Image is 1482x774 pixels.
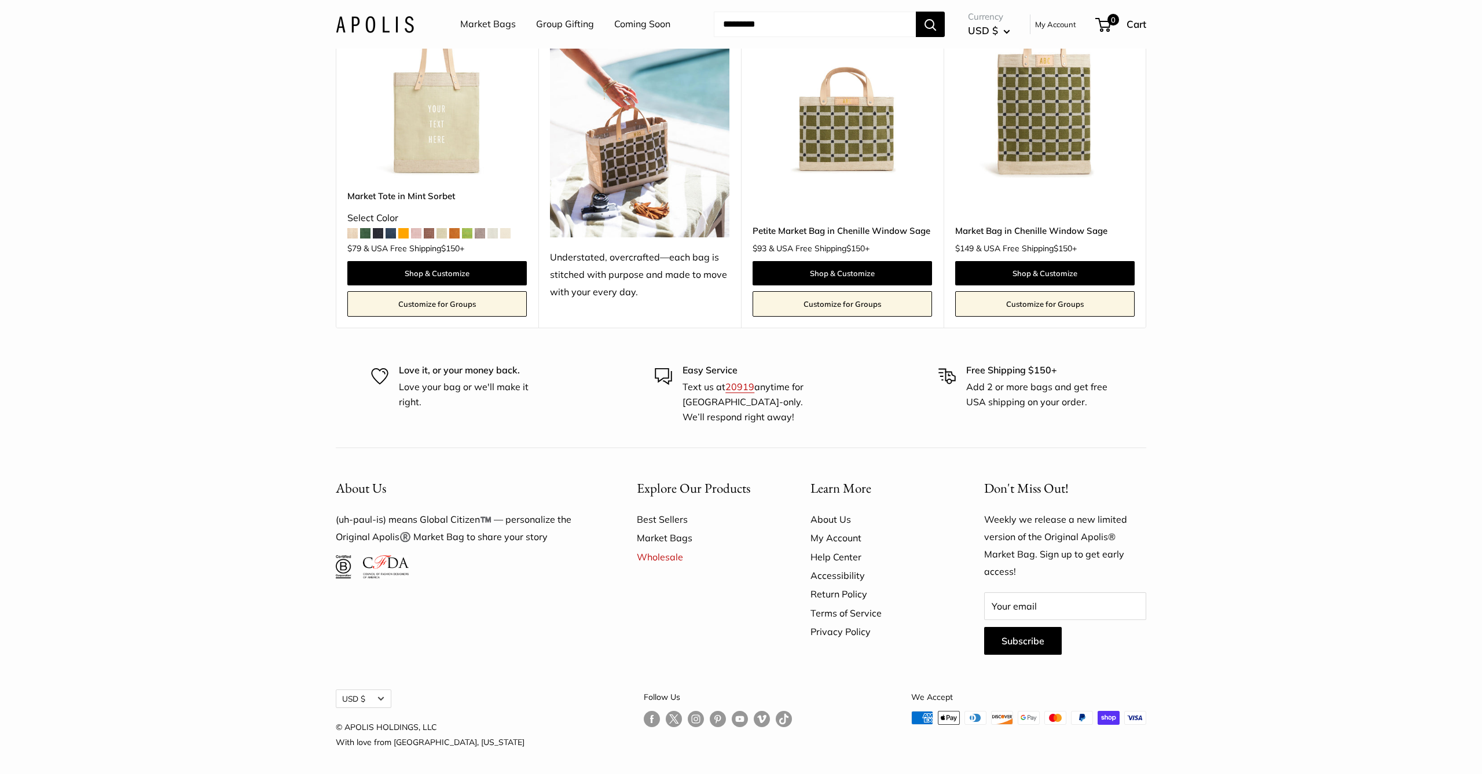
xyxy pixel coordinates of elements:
span: About Us [336,479,386,497]
a: Return Policy [810,585,944,603]
a: Follow us on Facebook [644,711,660,728]
span: & USA Free Shipping + [976,244,1077,252]
a: Accessibility [810,566,944,585]
a: Shop & Customize [753,261,932,285]
span: $93 [753,243,766,254]
span: $79 [347,243,361,254]
p: Love it, or your money back. [399,363,544,378]
a: Follow us on Tumblr [776,711,792,728]
a: Best Sellers [637,510,770,529]
button: USD $ [336,689,391,708]
a: Petite Market Bag in Chenille Window Sage [753,224,932,237]
span: $150 [846,243,865,254]
a: Customize for Groups [955,291,1135,317]
p: Don't Miss Out! [984,477,1146,500]
span: Learn More [810,479,871,497]
a: Follow us on Twitter [666,711,682,732]
img: Council of Fashion Designers of America Member [363,555,409,578]
button: Search [916,12,945,37]
button: USD $ [968,21,1010,40]
a: Market Bag in Chenille Window Sage [955,224,1135,237]
div: Select Color [347,210,527,227]
a: Wholesale [637,548,770,566]
p: Weekly we release a new limited version of the Original Apolis® Market Bag. Sign up to get early ... [984,511,1146,581]
a: Privacy Policy [810,622,944,641]
span: USD $ [968,24,998,36]
button: Explore Our Products [637,477,770,500]
p: Follow Us [644,689,792,705]
span: Explore Our Products [637,479,750,497]
a: Shop & Customize [955,261,1135,285]
a: Follow us on Instagram [688,711,704,728]
p: Add 2 or more bags and get free USA shipping on your order. [966,380,1111,409]
p: Free Shipping $150+ [966,363,1111,378]
img: Apolis [336,16,414,32]
button: Subscribe [984,627,1062,655]
span: $150 [1054,243,1072,254]
span: 0 [1107,14,1119,25]
a: Market Tote in Mint Sorbet [347,189,527,203]
p: Love your bag or we'll make it right. [399,380,544,409]
a: 20919 [725,381,754,392]
img: Certified B Corporation [336,555,351,578]
a: 0 Cart [1096,15,1146,34]
a: Follow us on Pinterest [710,711,726,728]
button: About Us [336,477,596,500]
a: Help Center [810,548,944,566]
span: & USA Free Shipping + [364,244,464,252]
button: Learn More [810,477,944,500]
a: Shop & Customize [347,261,527,285]
a: Market Bags [460,16,516,33]
span: & USA Free Shipping + [769,244,870,252]
p: Text us at anytime for [GEOGRAPHIC_DATA]-only. We’ll respond right away! [683,380,827,424]
a: Follow us on YouTube [732,711,748,728]
span: Currency [968,9,1010,25]
input: Search... [714,12,916,37]
iframe: Sign Up via Text for Offers [9,730,124,765]
span: Cart [1127,18,1146,30]
span: $150 [441,243,460,254]
p: (uh-paul-is) means Global Citizen™️ — personalize the Original Apolis®️ Market Bag to share your ... [336,511,596,546]
a: My Account [810,529,944,547]
span: $149 [955,243,974,254]
a: Customize for Groups [753,291,932,317]
a: Market Bags [637,529,770,547]
a: Group Gifting [536,16,594,33]
p: We Accept [911,689,1146,705]
a: Terms of Service [810,604,944,622]
a: My Account [1035,17,1076,31]
p: Easy Service [683,363,827,378]
a: Customize for Groups [347,291,527,317]
p: © APOLIS HOLDINGS, LLC With love from [GEOGRAPHIC_DATA], [US_STATE] [336,720,524,750]
a: Follow us on Vimeo [754,711,770,728]
div: Understated, overcrafted—each bag is stitched with purpose and made to move with your every day. [550,249,729,301]
a: Coming Soon [614,16,670,33]
a: About Us [810,510,944,529]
